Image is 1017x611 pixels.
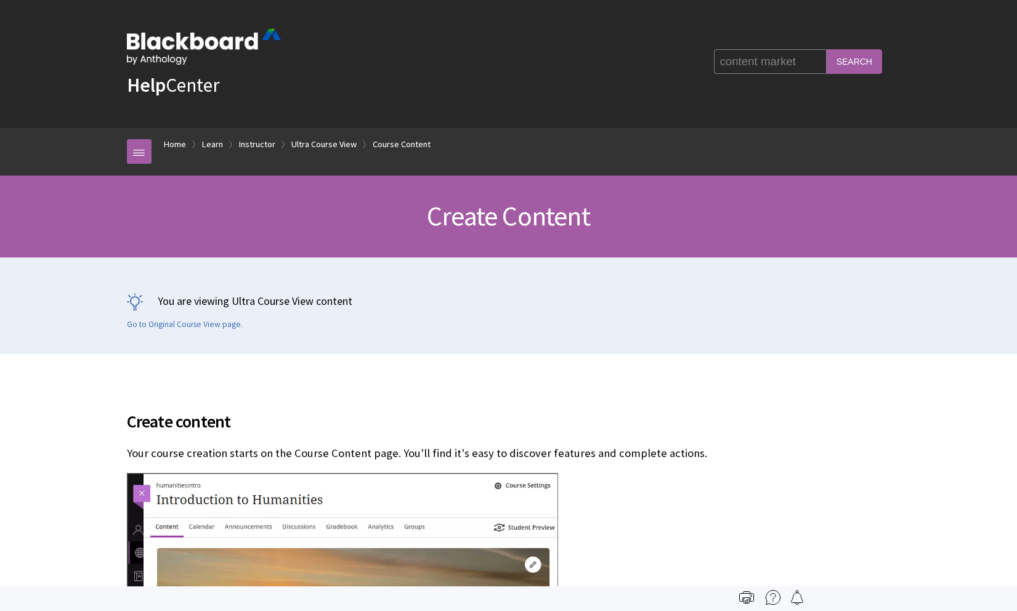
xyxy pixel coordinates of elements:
p: You are viewing Ultra Course View content [127,293,891,309]
a: Go to Original Course View page. [127,319,243,330]
a: Ultra Course View [291,137,357,152]
input: Search [827,49,882,73]
img: Print [739,590,754,605]
img: More help [766,590,780,605]
span: Create Content [427,199,590,233]
a: Learn [202,137,223,152]
a: Home [164,137,186,152]
strong: Help [127,73,166,97]
img: Blackboard by Anthology [127,29,281,65]
span: Create content [127,408,891,434]
a: Course Content [373,137,431,152]
a: Instructor [239,137,275,152]
img: Follow this page [790,590,804,605]
a: HelpCenter [127,73,219,97]
p: Your course creation starts on the Course Content page. You'll find it's easy to discover feature... [127,445,891,461]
